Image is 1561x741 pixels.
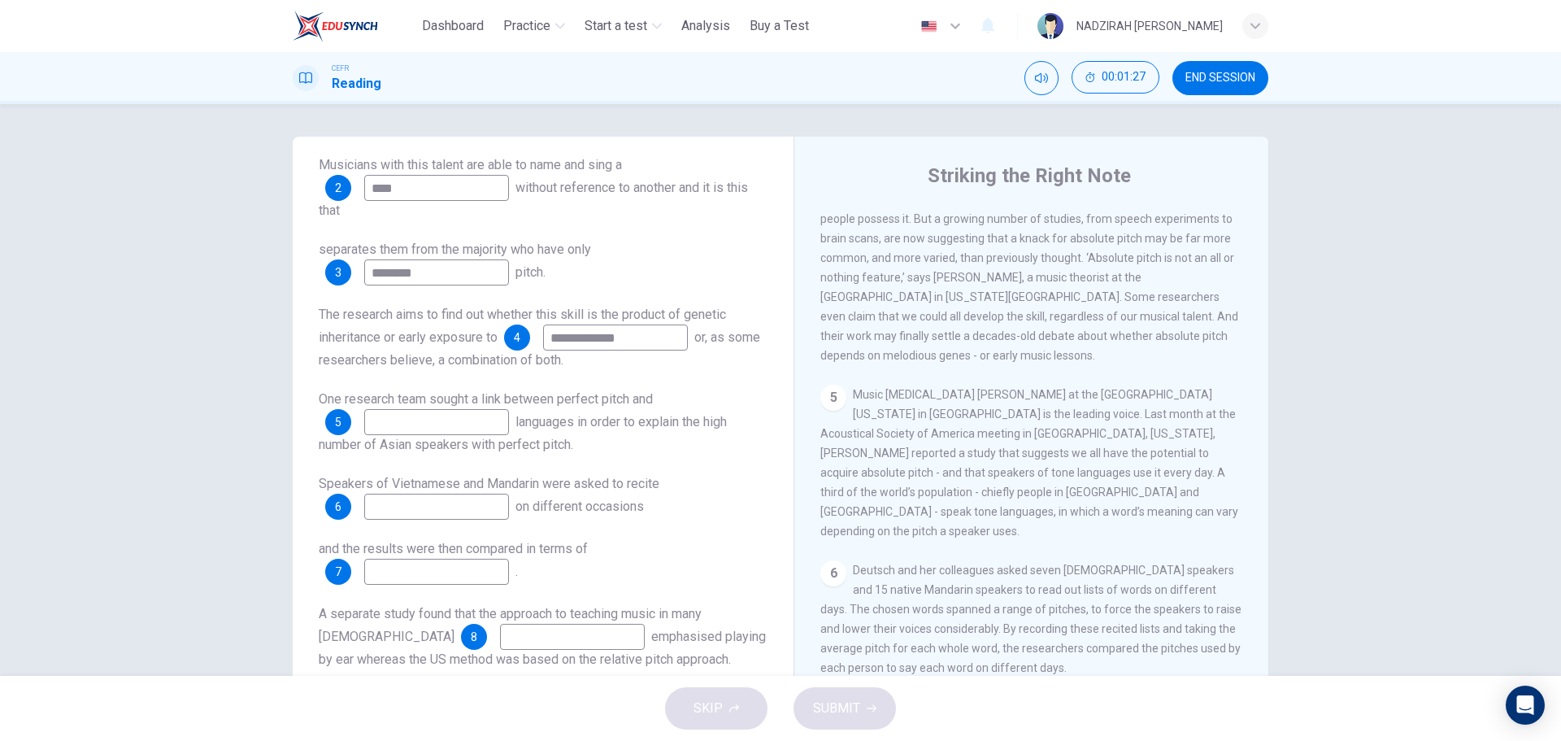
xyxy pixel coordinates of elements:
[585,16,647,36] span: Start a test
[332,63,349,74] span: CEFR
[335,182,341,194] span: 2
[335,566,341,578] span: 7
[1185,72,1255,85] span: END SESSION
[1172,61,1268,95] button: END SESSION
[319,242,591,257] span: separates them from the majority who have only
[515,499,644,514] span: on different occasions
[1072,61,1159,94] button: 00:01:27
[515,264,546,280] span: pitch.
[319,157,622,172] span: Musicians with this talent are able to name and sing a
[332,74,381,94] h1: Reading
[319,180,748,218] span: without reference to another and it is this that
[335,501,341,512] span: 6
[319,541,588,556] span: and the results were then compared in terms of
[335,267,341,278] span: 3
[422,16,484,36] span: Dashboard
[681,16,730,36] span: Analysis
[675,11,737,41] button: Analysis
[319,606,702,644] span: A separate study found that the approach to teaching music in many [DEMOGRAPHIC_DATA]
[750,16,809,36] span: Buy a Test
[928,163,1131,189] h4: Striking the Right Note
[514,332,520,343] span: 4
[319,307,726,345] span: The research aims to find out whether this skill is the product of genetic inheritance or early e...
[743,11,815,41] button: Buy a Test
[1102,71,1146,84] span: 00:01:27
[820,385,846,411] div: 5
[319,476,659,491] span: Speakers of Vietnamese and Mandarin were asked to recite
[319,414,727,452] span: languages in order to explain the high number of Asian speakers with perfect pitch.
[1072,61,1159,95] div: Hide
[319,391,653,407] span: One research team sought a link between perfect pitch and
[293,10,415,42] a: ELTC logo
[1024,61,1059,95] div: Mute
[1076,16,1223,36] div: NADZIRAH [PERSON_NAME]
[471,631,477,643] span: 8
[515,564,518,579] span: .
[919,20,939,33] img: en
[293,10,378,42] img: ELTC logo
[1037,13,1063,39] img: Profile picture
[335,416,341,428] span: 5
[820,388,1238,538] span: Music [MEDICAL_DATA] [PERSON_NAME] at the [GEOGRAPHIC_DATA][US_STATE] in [GEOGRAPHIC_DATA] is the...
[820,560,846,586] div: 6
[578,11,668,41] button: Start a test
[1506,686,1545,725] div: Open Intercom Messenger
[497,11,572,41] button: Practice
[415,11,490,41] button: Dashboard
[503,16,550,36] span: Practice
[820,564,1241,674] span: Deutsch and her colleagues asked seven [DEMOGRAPHIC_DATA] speakers and 15 native Mandarin speaker...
